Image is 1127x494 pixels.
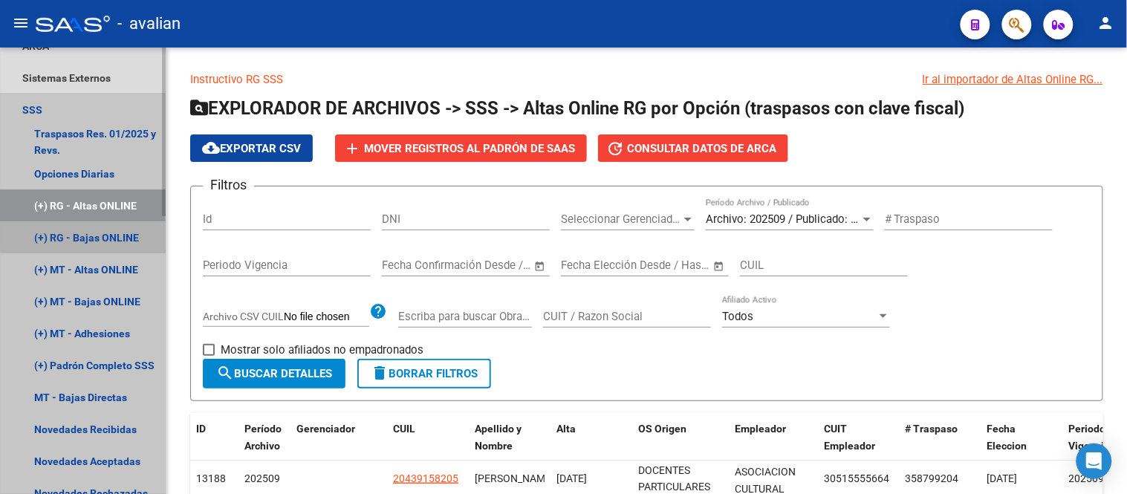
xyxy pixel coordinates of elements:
[12,14,30,32] mat-icon: menu
[216,367,332,380] span: Buscar Detalles
[638,423,686,435] span: OS Origen
[550,413,632,478] datatable-header-cell: Alta
[357,359,491,389] button: Borrar Filtros
[364,142,575,155] span: Mover registros al PADRÓN de SAAS
[202,139,220,157] mat-icon: cloud_download
[196,423,206,435] span: ID
[729,413,818,478] datatable-header-cell: Empleador
[190,134,313,162] button: Exportar CSV
[203,359,345,389] button: Buscar Detalles
[371,367,478,380] span: Borrar Filtros
[987,472,1018,484] span: [DATE]
[190,98,965,119] span: EXPLORADOR DE ARCHIVOS -> SSS -> Altas Online RG por Opción (traspasos con clave fiscal)
[203,175,254,195] h3: Filtros
[393,423,415,435] span: CUIL
[632,413,729,478] datatable-header-cell: OS Origen
[561,212,681,226] span: Seleccionar Gerenciador
[532,258,549,275] button: Open calendar
[238,413,290,478] datatable-header-cell: Período Archivo
[475,472,554,484] span: [PERSON_NAME]
[561,259,621,272] input: Fecha inicio
[455,259,527,272] input: Fecha fin
[598,134,788,162] button: Consultar datos de ARCA
[343,140,361,157] mat-icon: add
[606,140,624,157] mat-icon: update
[290,413,387,478] datatable-header-cell: Gerenciador
[284,311,369,324] input: Archivo CSV CUIL
[722,310,753,323] span: Todos
[906,423,958,435] span: # Traspaso
[923,71,1103,88] div: Ir al importador de Altas Online RG...
[387,413,469,478] datatable-header-cell: CUIL
[216,364,234,382] mat-icon: search
[706,212,886,226] span: Archivo: 202509 / Publicado: 202508
[556,470,626,487] div: [DATE]
[475,423,522,452] span: Apellido y Nombre
[627,142,776,155] span: Consultar datos de ARCA
[203,311,284,322] span: Archivo CSV CUIL
[824,423,875,452] span: CUIT Empleador
[244,423,282,452] span: Período Archivo
[117,7,181,40] span: - avalian
[221,341,423,359] span: Mostrar solo afiliados no empadronados
[393,472,458,484] span: 20439158205
[1069,472,1105,484] span: 202509
[556,423,576,435] span: Alta
[1097,14,1115,32] mat-icon: person
[190,413,238,478] datatable-header-cell: ID
[335,134,587,162] button: Mover registros al PADRÓN de SAAS
[824,472,889,484] span: 30515555664
[638,447,710,493] span: 106302 - DE DOCENTES PARTICULARES
[469,413,550,478] datatable-header-cell: Apellido y Nombre
[1076,443,1112,479] div: Open Intercom Messenger
[296,423,355,435] span: Gerenciador
[634,259,707,272] input: Fecha fin
[906,472,959,484] span: 358799204
[202,142,301,155] span: Exportar CSV
[1069,423,1111,452] span: Periodo Vigencia
[818,413,900,478] datatable-header-cell: CUIT Empleador
[371,364,389,382] mat-icon: delete
[711,258,728,275] button: Open calendar
[981,413,1063,478] datatable-header-cell: Fecha Eleccion
[190,73,283,86] a: Instructivo RG SSS
[382,259,442,272] input: Fecha inicio
[244,472,280,484] span: 202509
[735,423,786,435] span: Empleador
[900,413,981,478] datatable-header-cell: # Traspaso
[196,472,226,484] span: 13188
[369,302,387,320] mat-icon: help
[987,423,1027,452] span: Fecha Eleccion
